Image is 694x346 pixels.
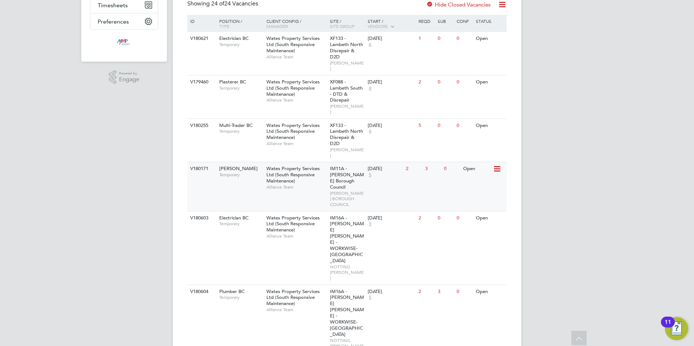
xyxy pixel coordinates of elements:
[219,23,229,29] span: Type
[330,23,355,29] span: Site Group
[368,294,372,301] span: 5
[368,166,402,172] div: [DATE]
[219,165,258,172] span: [PERSON_NAME]
[98,2,128,9] span: Timesheets
[455,15,474,27] div: Conf
[188,15,214,27] div: ID
[330,147,364,158] span: [PERSON_NAME]
[265,15,328,32] div: Client Config /
[368,42,372,48] span: 6
[188,211,214,225] div: V180603
[436,119,455,132] div: 0
[219,294,263,300] span: Temporary
[417,75,436,89] div: 2
[219,215,249,221] span: Electrician BC
[266,141,326,147] span: Alliance Team
[330,190,364,207] span: [PERSON_NAME] BOROUGH COUNCIL
[455,285,474,298] div: 0
[474,285,506,298] div: Open
[436,211,455,225] div: 0
[474,15,506,27] div: Status
[266,35,320,54] span: Wates Property Services Ltd (South Responsive Maintenance)
[119,77,139,83] span: Engage
[330,103,364,115] span: [PERSON_NAME]
[368,123,415,129] div: [DATE]
[455,119,474,132] div: 0
[366,15,417,33] div: Start /
[442,162,461,176] div: 0
[368,289,415,295] div: [DATE]
[426,1,491,8] label: Hide Closed Vacancies
[368,128,372,135] span: 6
[330,165,364,190] span: IM11A - [PERSON_NAME] Borough Council
[219,172,263,178] span: Temporary
[368,172,372,178] span: 5
[266,184,326,190] span: Alliance Team
[266,288,320,307] span: Wates Property Services Ltd (South Responsive Maintenance)
[417,32,436,45] div: 1
[417,211,436,225] div: 2
[114,37,135,49] img: mmpconsultancy-logo-retina.png
[368,23,388,29] span: Vendors
[214,15,265,32] div: Position /
[330,288,364,337] span: IM16A - [PERSON_NAME] [PERSON_NAME] - WORKWISE- [GEOGRAPHIC_DATA]
[368,215,415,221] div: [DATE]
[219,42,263,48] span: Temporary
[219,128,263,134] span: Temporary
[474,211,506,225] div: Open
[188,285,214,298] div: V180604
[109,70,140,84] a: Powered byEngage
[330,122,363,147] span: XF133 - Lambeth North Disrepair & D2D
[368,36,415,42] div: [DATE]
[90,37,158,49] a: Go to home page
[436,15,455,27] div: Sub
[423,162,442,176] div: 3
[330,35,363,60] span: XF133 - Lambeth North Disrepair & D2D
[266,165,320,184] span: Wates Property Services Ltd (South Responsive Maintenance)
[328,15,366,32] div: Site /
[219,122,253,128] span: Multi-Trader BC
[474,119,506,132] div: Open
[330,79,363,103] span: XF088 - Lambeth South - DTD & Disrepair
[219,35,249,41] span: Electrician BC
[266,307,326,313] span: Alliance Team
[188,75,214,89] div: V179460
[368,221,372,227] span: 5
[266,54,326,60] span: Alliance Team
[665,322,671,331] div: 11
[474,32,506,45] div: Open
[90,13,158,29] button: Preferences
[266,79,320,97] span: Wates Property Services Ltd (South Responsive Maintenance)
[455,32,474,45] div: 0
[417,15,436,27] div: Reqd
[368,79,415,85] div: [DATE]
[474,75,506,89] div: Open
[417,285,436,298] div: 2
[455,75,474,89] div: 0
[436,32,455,45] div: 0
[368,85,372,91] span: 6
[455,211,474,225] div: 0
[266,215,320,233] span: Wates Property Services Ltd (South Responsive Maintenance)
[266,97,326,103] span: Alliance Team
[266,122,320,141] span: Wates Property Services Ltd (South Responsive Maintenance)
[266,233,326,239] span: Alliance Team
[98,18,129,25] span: Preferences
[219,85,263,91] span: Temporary
[330,60,364,71] span: [PERSON_NAME]
[417,119,436,132] div: 5
[188,162,214,176] div: V180171
[330,215,364,264] span: IM16A - [PERSON_NAME] [PERSON_NAME] - WORKWISE- [GEOGRAPHIC_DATA]
[188,32,214,45] div: V180621
[436,75,455,89] div: 0
[219,221,263,227] span: Temporary
[665,317,688,340] button: Open Resource Center, 11 new notifications
[461,162,493,176] div: Open
[219,288,245,294] span: Plumber BC
[404,162,423,176] div: 2
[219,79,246,85] span: Plasterer BC
[188,119,214,132] div: V180255
[436,285,455,298] div: 3
[330,264,364,281] span: NOTTING [PERSON_NAME]
[119,70,139,77] span: Powered by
